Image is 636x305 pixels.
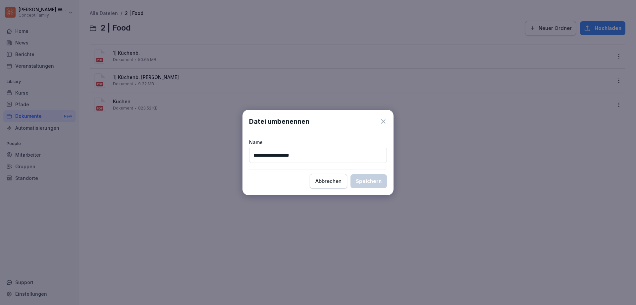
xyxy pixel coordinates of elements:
[315,178,342,185] div: Abbrechen
[350,174,387,188] button: Speichern
[249,116,309,126] h1: Datei umbenennen
[249,139,387,146] p: Name
[356,178,382,185] div: Speichern
[310,174,347,189] button: Abbrechen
